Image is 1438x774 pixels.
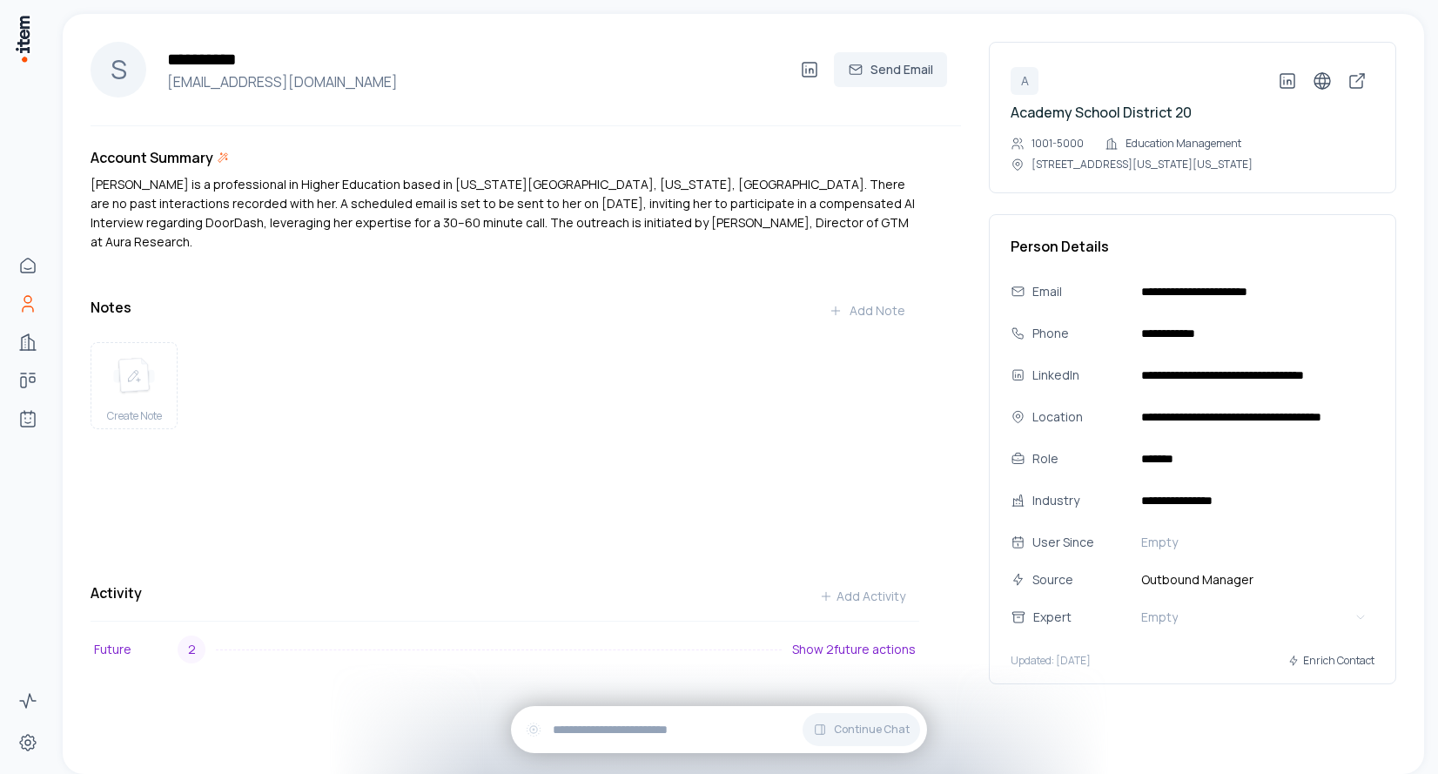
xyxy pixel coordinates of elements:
[1011,103,1192,122] a: Academy School District 20
[1011,236,1374,257] h3: Person Details
[10,725,45,760] a: Settings
[1031,158,1253,172] p: [STREET_ADDRESS][US_STATE][US_STATE]
[1126,137,1241,151] p: Education Management
[10,683,45,718] a: Activity
[803,713,920,746] button: Continue Chat
[1032,282,1127,301] div: Email
[1032,407,1127,427] div: Location
[805,579,919,614] button: Add Activity
[1032,324,1127,343] div: Phone
[91,175,919,252] div: [PERSON_NAME] is a professional in Higher Education based in [US_STATE][GEOGRAPHIC_DATA], [US_STA...
[792,641,916,658] p: Show 2 future actions
[1031,137,1084,151] p: 1001-5000
[1032,449,1127,468] div: Role
[1011,67,1038,95] div: A
[1134,603,1374,631] button: Empty
[829,302,905,320] div: Add Note
[91,147,213,168] h3: Account Summary
[1032,570,1127,589] div: Source
[10,286,45,321] a: People
[1141,609,1178,626] span: Empty
[113,357,155,395] img: create note
[511,706,927,753] div: Continue Chat
[91,42,146,98] div: S
[815,293,919,328] button: Add Note
[10,363,45,398] a: Deals
[178,636,205,663] div: 2
[94,640,178,659] p: Future
[91,582,142,603] h3: Activity
[10,325,45,360] a: Companies
[91,297,131,318] h3: Notes
[91,342,178,429] button: create noteCreate Note
[10,401,45,436] a: Agents
[1011,654,1091,668] p: Updated: [DATE]
[160,71,792,92] h4: [EMAIL_ADDRESS][DOMAIN_NAME]
[1032,491,1127,510] div: Industry
[1287,645,1374,676] button: Enrich Contact
[834,723,910,737] span: Continue Chat
[10,248,45,283] a: Home
[14,14,31,64] img: Item Brain Logo
[1032,533,1127,552] div: User Since
[1134,570,1374,589] span: Outbound Manager
[107,409,162,423] span: Create Note
[834,52,947,87] button: Send Email
[1032,366,1127,385] div: LinkedIn
[1134,528,1374,556] button: Empty
[1141,534,1178,551] span: Empty
[1033,608,1145,627] div: Expert
[91,629,919,670] button: Future2Show 2future actions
